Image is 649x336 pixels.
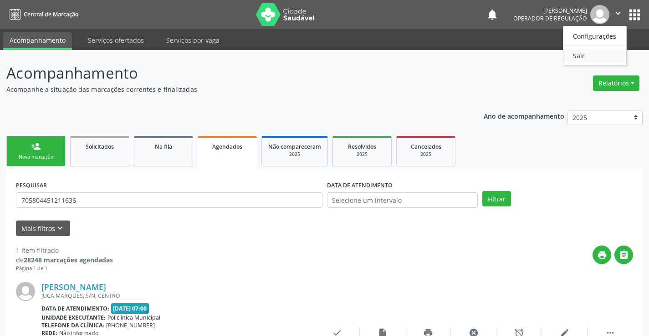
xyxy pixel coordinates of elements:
[3,32,72,50] a: Acompanhamento
[160,32,226,48] a: Serviços por vaga
[31,141,41,151] div: person_add
[590,5,609,24] img: img
[513,15,587,22] span: Operador de regulação
[268,143,321,150] span: Não compareceram
[593,75,639,91] button: Relatórios
[24,10,78,18] span: Central de Marcação
[482,191,511,206] button: Filtrar
[41,321,104,329] b: Telefone da clínica:
[107,314,160,321] span: Policlínica Municipal
[268,151,321,158] div: 2025
[593,246,611,264] button: print
[155,143,172,150] span: Na fila
[106,321,155,329] span: [PHONE_NUMBER]
[563,26,627,65] ul: 
[41,282,106,292] a: [PERSON_NAME]
[6,85,452,94] p: Acompanhe a situação das marcações correntes e finalizadas
[24,256,113,264] strong: 28248 marcações agendadas
[41,314,106,321] b: Unidade executante:
[16,282,35,301] img: img
[327,192,478,208] input: Selecione um intervalo
[16,178,47,192] label: PESQUISAR
[484,110,564,121] p: Ano de acompanhamento
[16,192,322,208] input: Nome, CNS
[411,143,441,150] span: Cancelados
[486,8,499,21] button: notifications
[6,62,452,85] p: Acompanhamento
[16,246,113,255] div: 1 item filtrado
[16,255,113,265] div: de
[86,143,114,150] span: Solicitados
[41,292,314,300] div: JUCA MARQUES, S/N, CENTRO
[403,151,449,158] div: 2025
[619,250,629,260] i: 
[627,7,643,23] button: apps
[563,49,626,62] a: Sair
[13,154,59,160] div: Nova marcação
[55,223,65,233] i: keyboard_arrow_down
[41,305,109,312] b: Data de atendimento:
[212,143,242,150] span: Agendados
[82,32,150,48] a: Serviços ofertados
[16,221,70,236] button: Mais filtroskeyboard_arrow_down
[613,8,623,18] i: 
[348,143,376,150] span: Resolvidos
[6,7,78,22] a: Central de Marcação
[597,250,607,260] i: print
[609,5,627,24] button: 
[614,246,633,264] button: 
[339,151,385,158] div: 2025
[563,30,626,42] a: Configurações
[111,303,149,314] span: [DATE] 07:00
[16,265,113,272] div: Página 1 de 1
[327,178,393,192] label: DATA DE ATENDIMENTO
[513,7,587,15] div: [PERSON_NAME]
